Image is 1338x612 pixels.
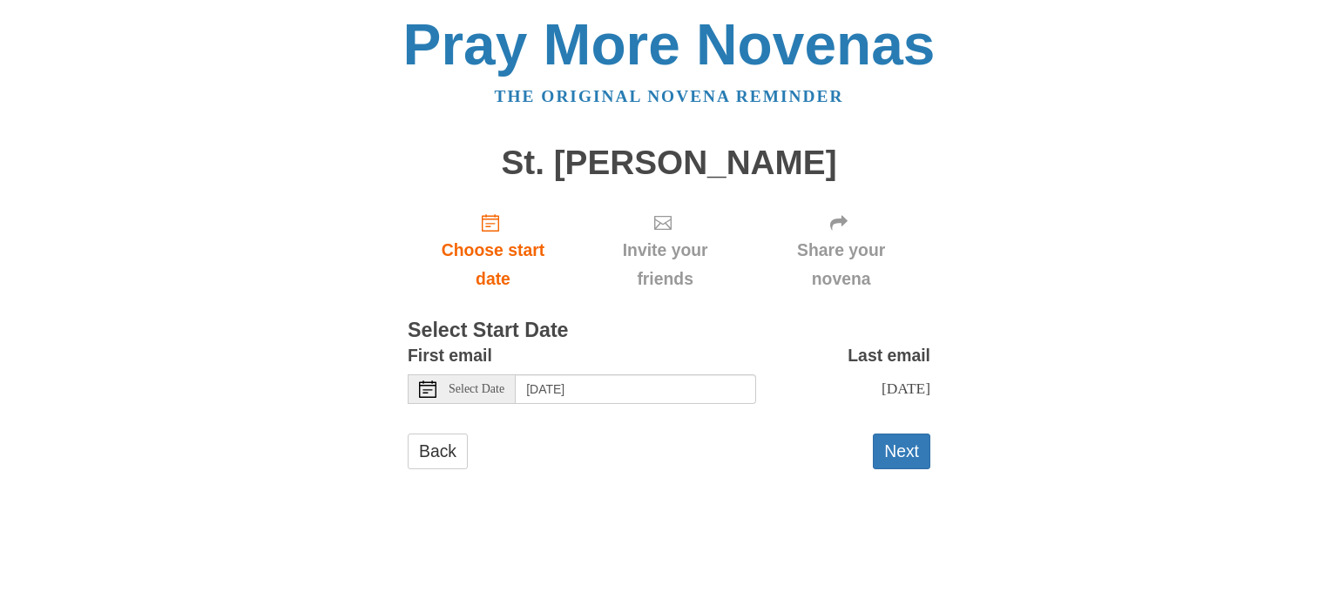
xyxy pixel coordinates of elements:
label: Last email [848,341,930,370]
span: [DATE] [882,380,930,397]
h3: Select Start Date [408,319,930,342]
button: Next [873,434,930,469]
span: Choose start date [425,236,561,293]
div: Click "Next" to confirm your start date first. [578,198,752,302]
label: First email [408,341,492,370]
span: Share your novena [769,236,913,293]
a: Back [408,434,468,469]
a: Pray More Novenas [403,12,936,77]
a: The original novena reminder [495,87,844,105]
span: Select Date [449,383,504,395]
a: Choose start date [408,198,578,302]
h1: St. [PERSON_NAME] [408,145,930,182]
div: Click "Next" to confirm your start date first. [752,198,930,302]
span: Invite your friends [596,236,734,293]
